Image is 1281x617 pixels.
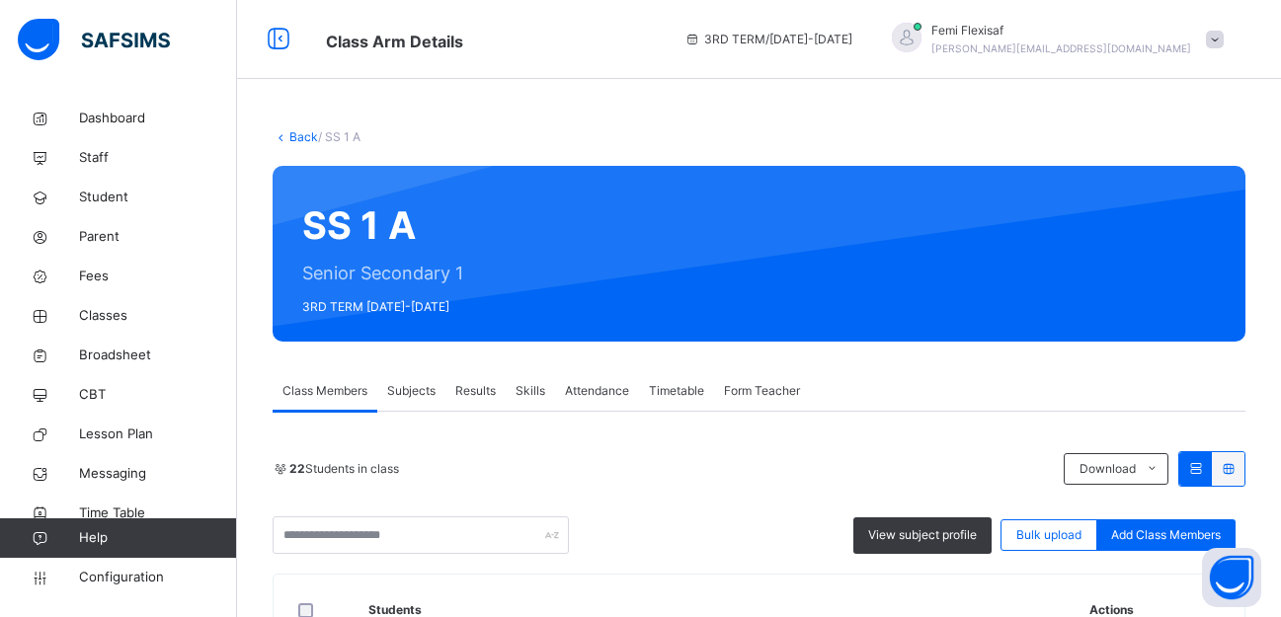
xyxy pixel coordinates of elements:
span: [PERSON_NAME][EMAIL_ADDRESS][DOMAIN_NAME] [931,42,1191,54]
span: Staff [79,148,237,168]
span: Download [1080,460,1136,478]
span: Add Class Members [1111,526,1221,544]
span: Attendance [565,382,629,400]
span: Students in class [289,460,399,478]
img: safsims [18,19,170,60]
span: Messaging [79,464,237,484]
span: Skills [516,382,545,400]
div: FemiFlexisaf [872,22,1234,57]
span: Timetable [649,382,704,400]
span: Help [79,528,236,548]
span: Form Teacher [724,382,800,400]
span: Time Table [79,503,237,523]
b: 22 [289,461,305,476]
span: Fees [79,267,237,286]
span: session/term information [684,31,852,48]
span: / SS 1 A [318,129,360,144]
a: Back [289,129,318,144]
span: Femi Flexisaf [931,22,1191,39]
span: Parent [79,227,237,247]
span: Class Members [282,382,367,400]
span: Broadsheet [79,346,237,365]
span: Subjects [387,382,436,400]
span: Bulk upload [1016,526,1081,544]
span: Class Arm Details [326,32,463,51]
button: Open asap [1202,548,1261,607]
span: Student [79,188,237,207]
span: View subject profile [868,526,977,544]
span: Configuration [79,568,236,587]
span: CBT [79,385,237,405]
span: Dashboard [79,109,237,128]
span: Lesson Plan [79,424,237,444]
span: Classes [79,306,237,326]
span: Results [455,382,496,400]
